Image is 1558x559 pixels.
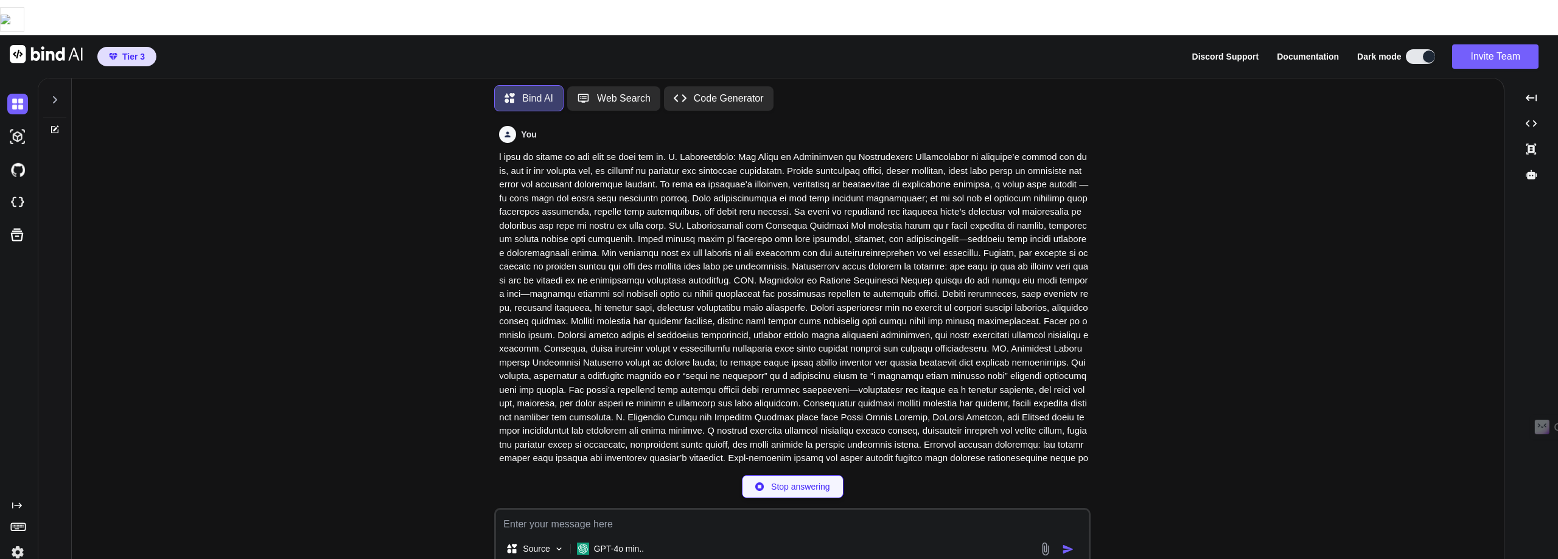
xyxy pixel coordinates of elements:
img: Bind AI [10,45,83,63]
img: attachment [1038,542,1052,556]
img: githubDark [7,159,28,180]
button: Invite Team [1452,44,1539,69]
p: Web Search [597,91,651,106]
h6: You [521,128,536,141]
span: Tier 3 [122,50,145,63]
button: Documentation [1277,50,1339,63]
img: icon [1062,543,1074,555]
img: darkAi-studio [7,127,28,147]
p: Code Generator [694,91,764,106]
p: Stop answering [771,481,830,493]
button: Discord Support [1192,50,1259,63]
img: premium [109,53,117,60]
p: Bind AI [522,91,553,106]
img: GPT-4o mini [577,543,589,555]
img: darkChat [7,94,28,114]
p: GPT-4o min.. [594,543,644,555]
span: Dark mode [1357,50,1401,63]
img: cloudideIcon [7,192,28,213]
img: Pick Models [554,544,564,554]
p: Source [523,543,550,555]
span: Documentation [1277,52,1339,61]
span: Discord Support [1192,52,1259,61]
button: premiumTier 3 [97,47,156,66]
